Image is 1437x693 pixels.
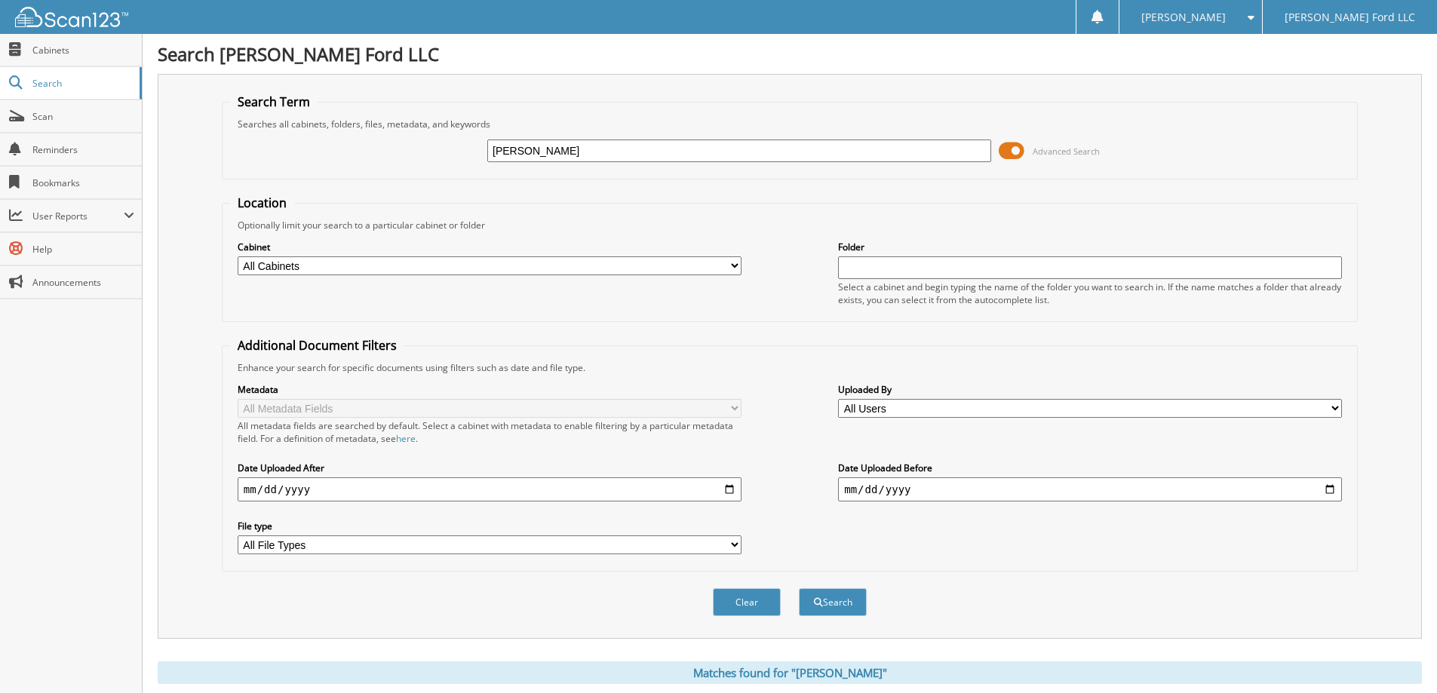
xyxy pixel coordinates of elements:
[838,461,1342,474] label: Date Uploaded Before
[799,588,867,616] button: Search
[1033,146,1100,157] span: Advanced Search
[230,118,1349,130] div: Searches all cabinets, folders, files, metadata, and keywords
[158,661,1422,684] div: Matches found for "[PERSON_NAME]"
[32,210,124,222] span: User Reports
[238,520,742,532] label: File type
[838,241,1342,253] label: Folder
[32,44,134,57] span: Cabinets
[32,276,134,289] span: Announcements
[32,110,134,123] span: Scan
[238,477,742,501] input: start
[230,361,1349,374] div: Enhance your search for specific documents using filters such as date and file type.
[838,281,1342,306] div: Select a cabinet and begin typing the name of the folder you want to search in. If the name match...
[1285,13,1415,22] span: [PERSON_NAME] Ford LLC
[230,195,294,211] legend: Location
[32,143,134,156] span: Reminders
[32,77,132,90] span: Search
[32,243,134,256] span: Help
[1141,13,1226,22] span: [PERSON_NAME]
[32,176,134,189] span: Bookmarks
[230,219,1349,232] div: Optionally limit your search to a particular cabinet or folder
[158,41,1422,66] h1: Search [PERSON_NAME] Ford LLC
[238,419,742,445] div: All metadata fields are searched by default. Select a cabinet with metadata to enable filtering b...
[396,432,416,445] a: here
[230,337,404,354] legend: Additional Document Filters
[15,7,128,27] img: scan123-logo-white.svg
[838,383,1342,396] label: Uploaded By
[838,477,1342,501] input: end
[238,383,742,396] label: Metadata
[713,588,781,616] button: Clear
[238,241,742,253] label: Cabinet
[230,94,318,110] legend: Search Term
[238,461,742,474] label: Date Uploaded After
